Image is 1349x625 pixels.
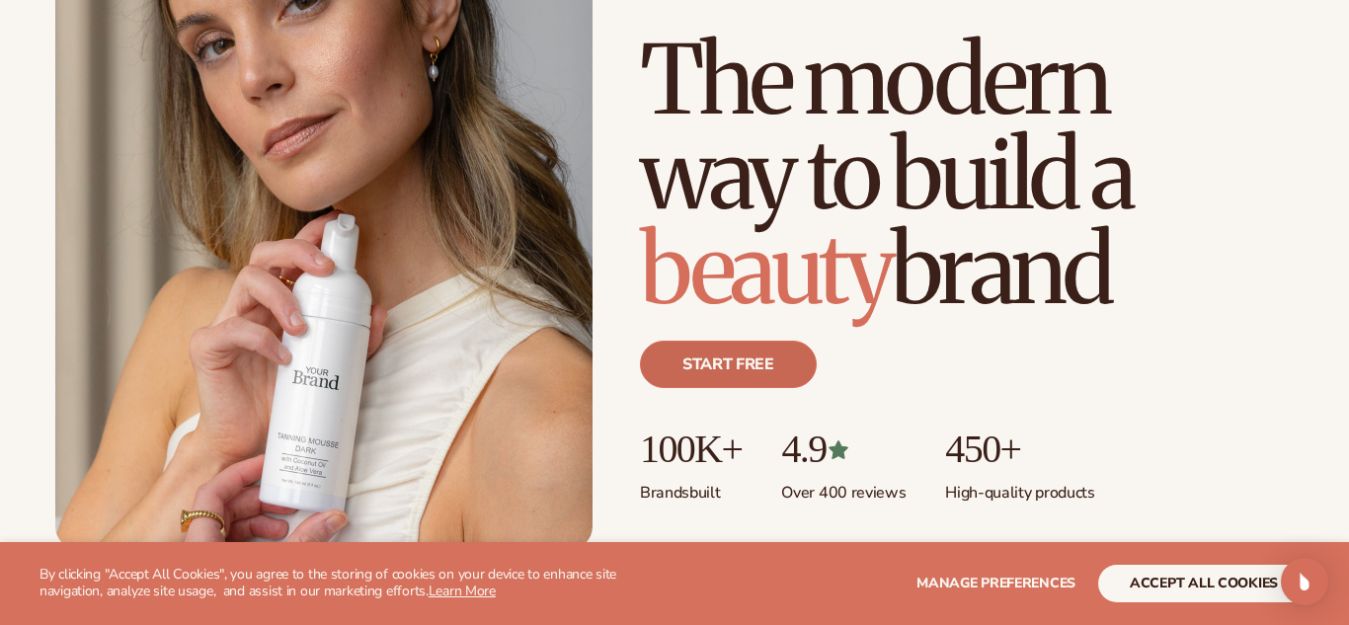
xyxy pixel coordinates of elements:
[781,471,906,504] p: Over 400 reviews
[781,428,906,471] p: 4.9
[640,33,1294,317] h1: The modern way to build a brand
[945,471,1094,504] p: High-quality products
[640,471,742,504] p: Brands built
[945,428,1094,471] p: 450+
[916,565,1075,602] button: Manage preferences
[1281,558,1328,605] div: Open Intercom Messenger
[640,341,817,388] a: Start free
[916,574,1075,592] span: Manage preferences
[1098,565,1309,602] button: accept all cookies
[640,428,742,471] p: 100K+
[640,210,891,329] span: beauty
[40,567,674,600] p: By clicking "Accept All Cookies", you agree to the storing of cookies on your device to enhance s...
[429,582,496,600] a: Learn More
